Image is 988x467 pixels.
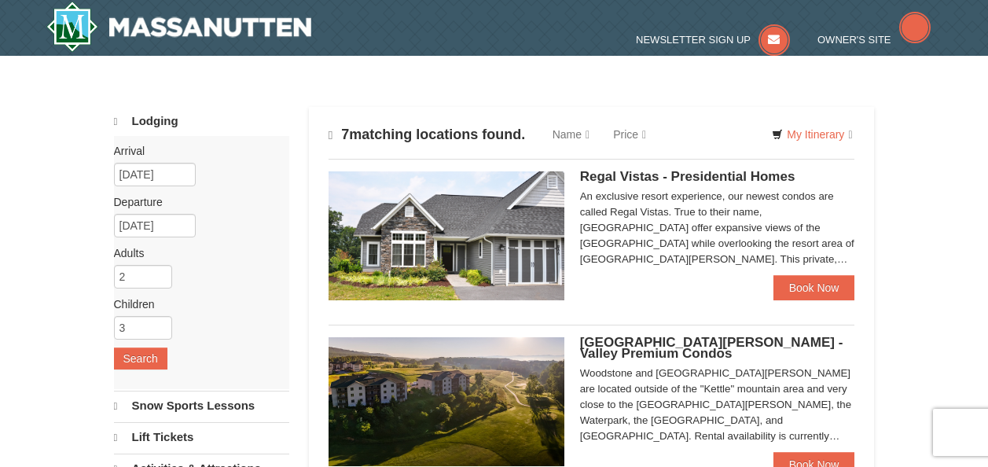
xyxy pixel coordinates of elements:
img: 19218991-1-902409a9.jpg [329,171,564,300]
a: Snow Sports Lessons [114,391,289,421]
label: Adults [114,245,277,261]
div: Woodstone and [GEOGRAPHIC_DATA][PERSON_NAME] are located outside of the "Kettle" mountain area an... [580,366,855,444]
label: Children [114,296,277,312]
a: Owner's Site [817,34,931,46]
a: Book Now [773,275,855,300]
a: Name [541,119,601,150]
label: Arrival [114,143,277,159]
span: Owner's Site [817,34,891,46]
img: Massanutten Resort Logo [46,2,312,52]
a: Lift Tickets [114,422,289,452]
label: Departure [114,194,277,210]
a: Massanutten Resort [46,2,312,52]
a: My Itinerary [762,123,862,146]
span: [GEOGRAPHIC_DATA][PERSON_NAME] - Valley Premium Condos [580,335,843,361]
img: 19219041-4-ec11c166.jpg [329,337,564,466]
a: Newsletter Sign Up [636,34,790,46]
button: Search [114,347,167,370]
span: Regal Vistas - Presidential Homes [580,169,795,184]
a: Lodging [114,107,289,136]
span: Newsletter Sign Up [636,34,751,46]
a: Price [601,119,658,150]
div: An exclusive resort experience, our newest condos are called Regal Vistas. True to their name, [G... [580,189,855,267]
